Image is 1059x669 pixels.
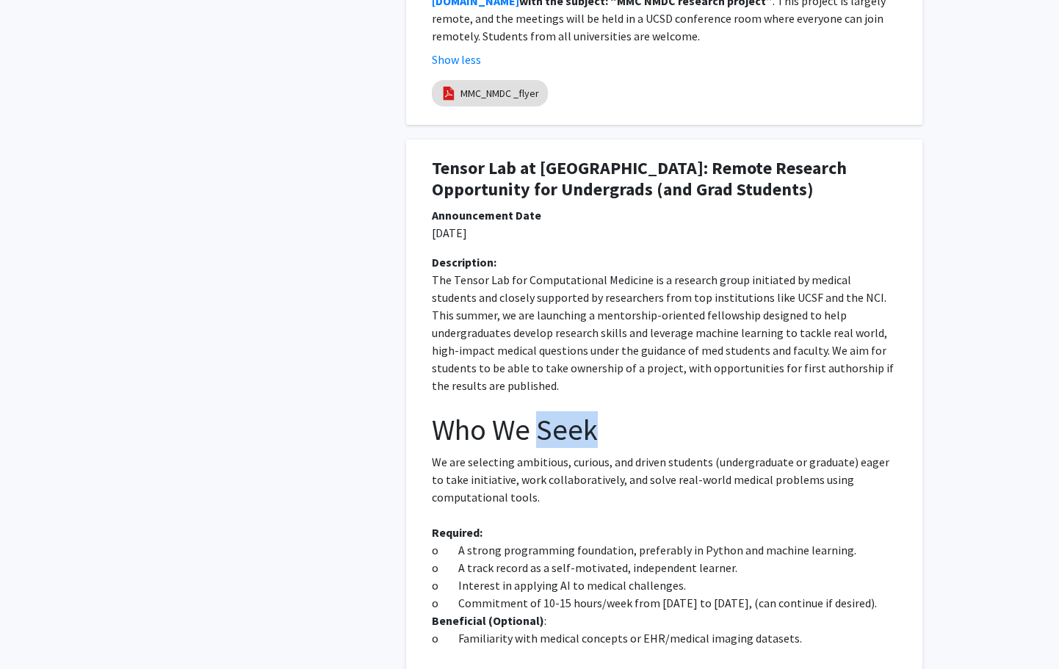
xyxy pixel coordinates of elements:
[432,158,897,200] h1: Tensor Lab at [GEOGRAPHIC_DATA]: Remote Research Opportunity for Undergrads (and Grad Students)
[432,206,897,224] div: Announcement Date
[432,613,544,628] strong: Beneficial (Optional)
[11,603,62,658] iframe: Chat
[432,271,897,394] p: The Tensor Lab for Computational Medicine is a research group initiated by medical students and c...
[432,629,897,647] p: o Familiarity with medical concepts or EHR/medical imaging datasets.
[441,85,457,101] img: pdf_icon.png
[432,525,482,540] strong: Required:
[432,412,897,447] h1: Who We Seek
[460,86,539,101] a: MMC_NMDC _flyer
[432,253,897,271] div: Description:
[432,51,481,68] button: Show less
[432,224,897,242] p: [DATE]
[432,612,897,629] p: :
[432,594,897,612] p: o Commitment of 10-15 hours/week from [DATE] to [DATE], (can continue if desired).
[432,559,897,576] p: o A track record as a self-motivated, independent learner.
[432,576,897,594] p: o Interest in applying AI to medical challenges.
[432,453,897,506] p: We are selecting ambitious, curious, and driven students (undergraduate or graduate) eager to tak...
[432,541,897,559] p: o A strong programming foundation, preferably in Python and machine learning.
